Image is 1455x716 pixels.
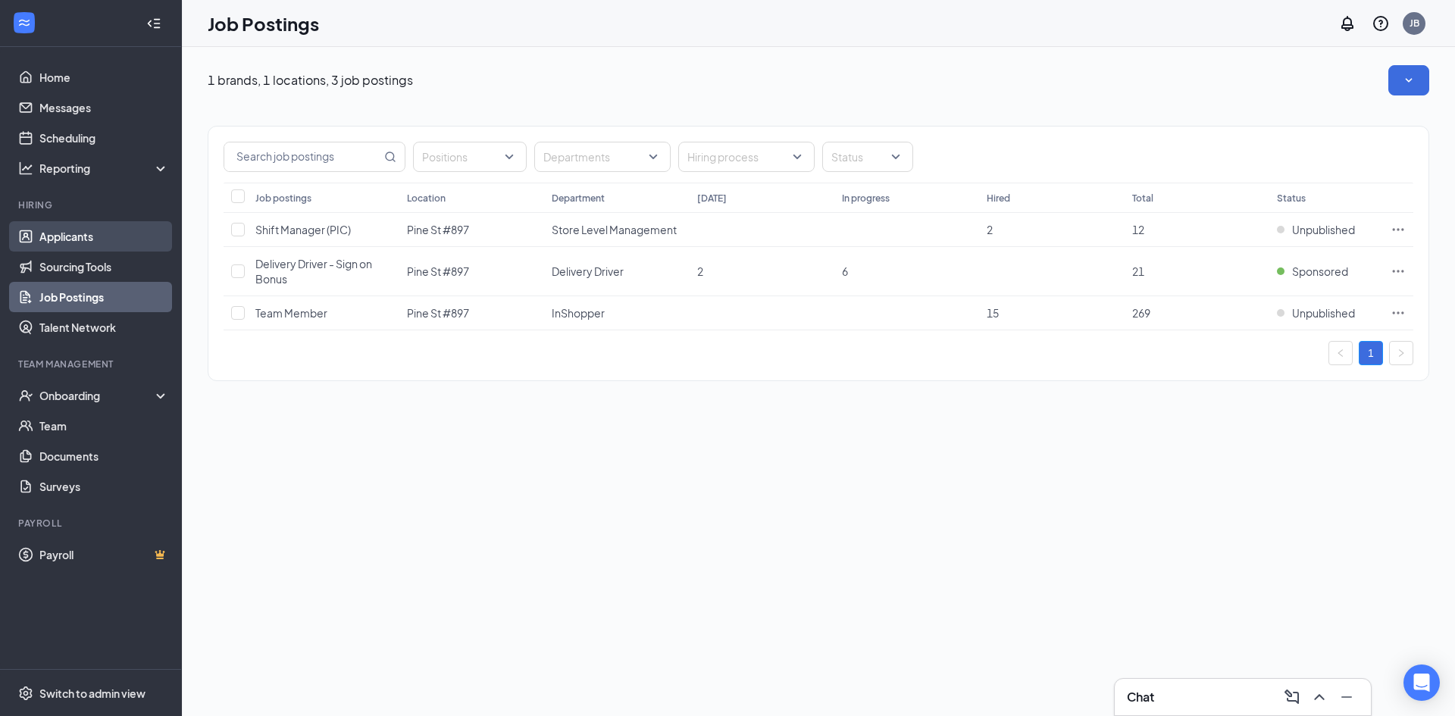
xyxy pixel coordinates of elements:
[1391,264,1406,279] svg: Ellipses
[552,306,605,320] span: InShopper
[39,161,170,176] div: Reporting
[399,296,544,330] td: Pine St #897
[544,213,689,247] td: Store Level Management
[1372,14,1390,33] svg: QuestionInfo
[18,161,33,176] svg: Analysis
[1397,349,1406,358] span: right
[1401,73,1416,88] svg: SmallChevronDown
[1360,342,1382,364] a: 1
[1280,685,1304,709] button: ComposeMessage
[1132,306,1150,320] span: 269
[39,62,169,92] a: Home
[1389,341,1413,365] button: right
[1403,664,1440,701] div: Open Intercom Messenger
[18,686,33,701] svg: Settings
[842,264,848,278] span: 6
[224,142,381,171] input: Search job postings
[1328,341,1353,365] button: left
[1292,264,1348,279] span: Sponsored
[17,15,32,30] svg: WorkstreamLogo
[255,223,351,236] span: Shift Manager (PIC)
[697,264,703,278] span: 2
[208,11,319,36] h1: Job Postings
[39,411,169,441] a: Team
[1338,688,1356,706] svg: Minimize
[255,257,372,286] span: Delivery Driver - Sign on Bonus
[208,72,413,89] p: 1 brands, 1 locations, 3 job postings
[384,151,396,163] svg: MagnifyingGlass
[39,312,169,342] a: Talent Network
[407,223,469,236] span: Pine St #897
[1391,222,1406,237] svg: Ellipses
[1132,264,1144,278] span: 21
[1391,305,1406,320] svg: Ellipses
[1335,685,1359,709] button: Minimize
[407,306,469,320] span: Pine St #897
[1127,689,1154,705] h3: Chat
[39,282,169,312] a: Job Postings
[255,192,311,205] div: Job postings
[399,247,544,296] td: Pine St #897
[18,358,166,371] div: Team Management
[1292,305,1355,320] span: Unpublished
[1310,688,1328,706] svg: ChevronUp
[552,223,677,236] span: Store Level Management
[255,306,327,320] span: Team Member
[1410,17,1419,30] div: JB
[39,388,156,403] div: Onboarding
[552,264,624,278] span: Delivery Driver
[979,183,1124,213] th: Hired
[1389,341,1413,365] li: Next Page
[544,296,689,330] td: InShopper
[690,183,834,213] th: [DATE]
[39,221,169,252] a: Applicants
[1338,14,1356,33] svg: Notifications
[399,213,544,247] td: Pine St #897
[18,388,33,403] svg: UserCheck
[987,306,999,320] span: 15
[834,183,979,213] th: In progress
[146,16,161,31] svg: Collapse
[1359,341,1383,365] li: 1
[1125,183,1269,213] th: Total
[1336,349,1345,358] span: left
[39,123,169,153] a: Scheduling
[1388,65,1429,95] button: SmallChevronDown
[18,517,166,530] div: Payroll
[39,92,169,123] a: Messages
[39,252,169,282] a: Sourcing Tools
[1328,341,1353,365] li: Previous Page
[987,223,993,236] span: 2
[39,686,145,701] div: Switch to admin view
[39,539,169,570] a: PayrollCrown
[1132,223,1144,236] span: 12
[1307,685,1331,709] button: ChevronUp
[407,264,469,278] span: Pine St #897
[18,199,166,211] div: Hiring
[407,192,446,205] div: Location
[552,192,605,205] div: Department
[544,247,689,296] td: Delivery Driver
[39,441,169,471] a: Documents
[1269,183,1383,213] th: Status
[1292,222,1355,237] span: Unpublished
[39,471,169,502] a: Surveys
[1283,688,1301,706] svg: ComposeMessage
